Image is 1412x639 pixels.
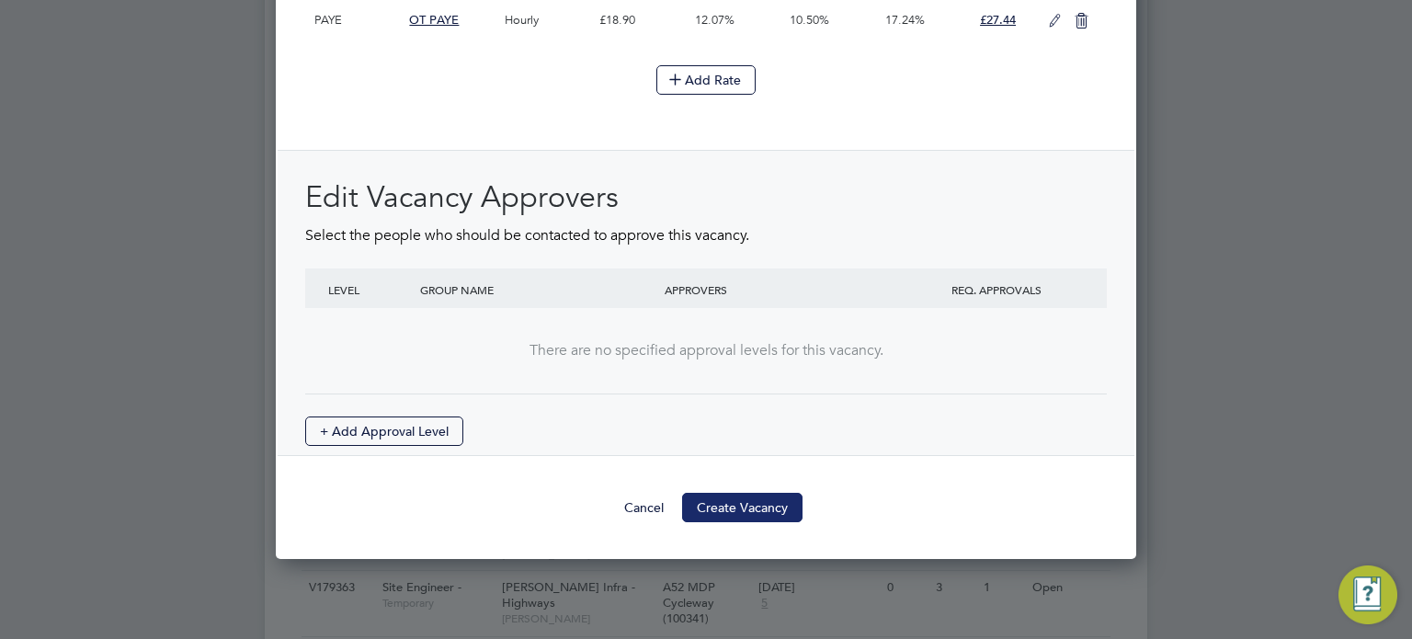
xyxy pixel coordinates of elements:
[905,268,1088,311] div: REQ. APPROVALS
[980,12,1016,28] span: £27.44
[305,226,749,245] span: Select the people who should be contacted to approve this vacancy.
[324,268,416,311] div: LEVEL
[790,12,829,28] span: 10.50%
[1338,565,1397,624] button: Engage Resource Center
[885,12,925,28] span: 17.24%
[305,416,463,446] button: + Add Approval Level
[409,12,459,28] span: OT PAYE
[305,178,1107,217] h2: Edit Vacancy Approvers
[324,341,1088,360] div: There are no specified approval levels for this vacancy.
[695,12,734,28] span: 12.07%
[656,65,756,95] button: Add Rate
[660,268,905,311] div: APPROVERS
[416,268,660,311] div: GROUP NAME
[609,493,678,522] button: Cancel
[682,493,803,522] button: Create Vacancy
